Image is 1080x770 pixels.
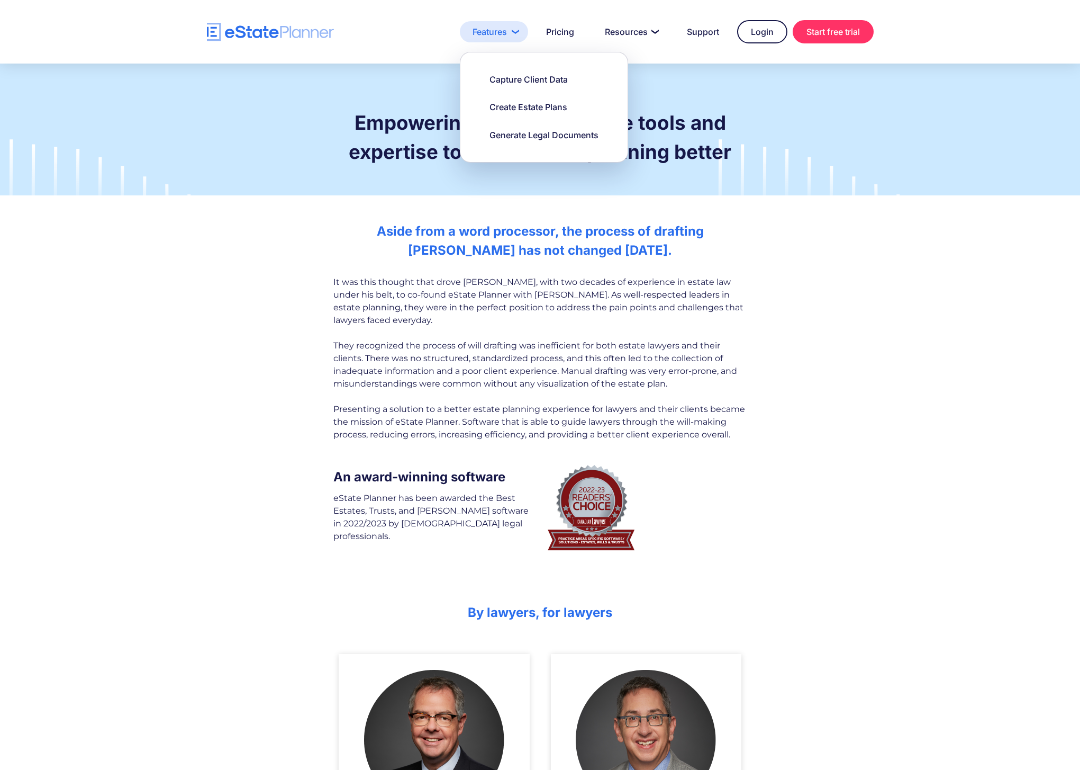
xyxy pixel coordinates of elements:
[489,74,568,85] div: Capture Client Data
[546,462,638,555] img: Canadian Lawyer's award for best Estates, Wills, and Trusts software
[793,20,874,43] a: Start free trial
[207,23,334,41] a: home
[674,21,732,42] a: Support
[476,124,612,146] a: Generate Legal Documents
[592,21,669,42] a: Resources
[333,222,747,260] h2: Aside from a word processor, the process of drafting [PERSON_NAME] has not changed [DATE].
[476,68,581,91] a: Capture Client Data
[333,603,747,622] h2: By lawyers, for lawyers
[333,468,535,487] h2: An award-winning software
[489,101,567,113] div: Create Estate Plans
[333,108,747,166] h1: Empowering lawyers with the tools and expertise to make estate planning better
[333,492,535,543] div: eState Planner has been awarded the Best Estates, Trusts, and [PERSON_NAME] software in 2022/2023...
[476,96,580,118] a: Create Estate Plans
[74,85,1006,97] div: About eState Planner
[737,20,787,43] a: Login
[533,21,587,42] a: Pricing
[489,129,598,141] div: Generate Legal Documents
[333,276,747,441] div: It was this thought that drove [PERSON_NAME], with two decades of experience in estate law under ...
[460,21,528,42] a: Features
